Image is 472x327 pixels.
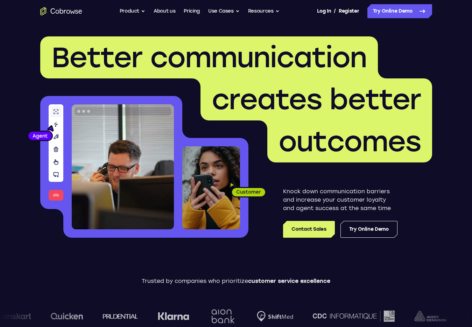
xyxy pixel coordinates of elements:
img: CDC Informatique [309,311,390,321]
a: Log In [317,4,331,18]
a: Go to the home page [40,7,82,15]
button: Use Cases [208,4,240,18]
a: Pricing [184,4,200,18]
a: Register [339,4,359,18]
img: prudential [99,313,134,319]
a: Try Online Demo [367,4,432,18]
a: Contact Sales [283,221,334,238]
span: customer service excellence [248,278,330,284]
span: Better communication [51,41,367,74]
button: Product [120,4,146,18]
a: About us [154,4,175,18]
img: A customer support agent talking on the phone [72,104,174,229]
img: Shiftmed [253,311,289,322]
button: Resources [248,4,280,18]
img: A customer holding their phone [182,146,240,229]
span: creates better [212,83,421,116]
span: outcomes [279,125,421,158]
a: Try Online Demo [340,221,397,238]
span: / [334,7,336,15]
p: Knock down communication barriers and increase your customer loyalty and agent success at the sam... [283,187,397,213]
img: Klarna [154,312,185,320]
